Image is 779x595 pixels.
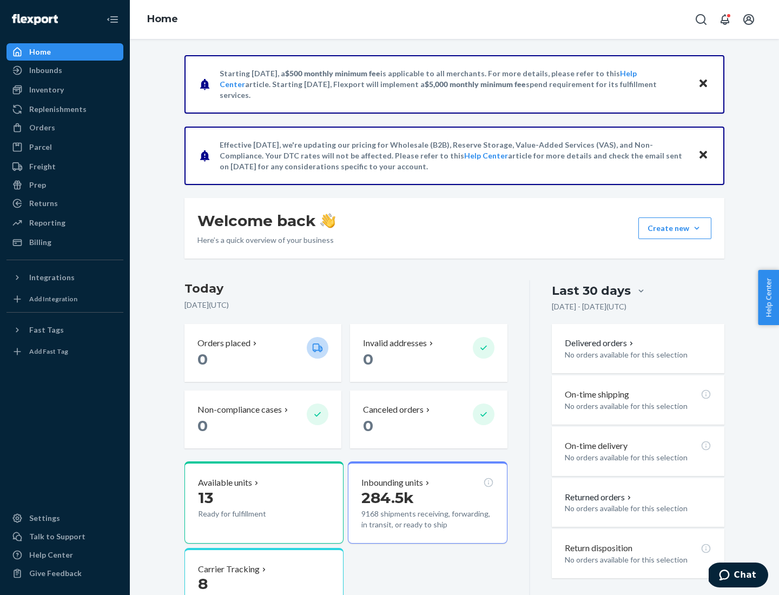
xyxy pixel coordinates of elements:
a: Home [6,43,123,61]
div: Inventory [29,84,64,95]
a: Add Fast Tag [6,343,123,360]
div: Parcel [29,142,52,153]
div: Settings [29,513,60,524]
div: Home [29,47,51,57]
button: Canceled orders 0 [350,391,507,448]
button: Delivered orders [565,337,636,349]
p: [DATE] - [DATE] ( UTC ) [552,301,626,312]
div: Fast Tags [29,325,64,335]
button: Open Search Box [690,9,712,30]
span: 0 [363,350,373,368]
p: Non-compliance cases [197,404,282,416]
button: Close [696,76,710,92]
p: No orders available for this selection [565,349,711,360]
p: No orders available for this selection [565,554,711,565]
button: Close [696,148,710,163]
a: Prep [6,176,123,194]
a: Inventory [6,81,123,98]
a: Parcel [6,138,123,156]
div: Inbounds [29,65,62,76]
button: Fast Tags [6,321,123,339]
a: Settings [6,510,123,527]
span: 8 [198,574,208,593]
div: Returns [29,198,58,209]
button: Open account menu [738,9,760,30]
div: Orders [29,122,55,133]
span: 13 [198,488,213,507]
div: Add Fast Tag [29,347,68,356]
a: Freight [6,158,123,175]
button: Available units13Ready for fulfillment [184,461,344,544]
a: Help Center [464,151,508,160]
a: Home [147,13,178,25]
p: No orders available for this selection [565,503,711,514]
p: 9168 shipments receiving, forwarding, in transit, or ready to ship [361,508,493,530]
div: Billing [29,237,51,248]
div: Replenishments [29,104,87,115]
div: Integrations [29,272,75,283]
span: 0 [197,416,208,435]
div: Add Integration [29,294,77,303]
a: Billing [6,234,123,251]
div: Prep [29,180,46,190]
h3: Today [184,280,507,297]
p: [DATE] ( UTC ) [184,300,507,310]
p: Return disposition [565,542,632,554]
p: Available units [198,477,252,489]
p: On-time delivery [565,440,628,452]
button: Non-compliance cases 0 [184,391,341,448]
div: Last 30 days [552,282,631,299]
span: $5,000 monthly minimum fee [425,80,526,89]
span: $500 monthly minimum fee [285,69,380,78]
img: hand-wave emoji [320,213,335,228]
p: Ready for fulfillment [198,508,298,519]
a: Help Center [6,546,123,564]
p: Canceled orders [363,404,424,416]
span: 0 [363,416,373,435]
p: Here’s a quick overview of your business [197,235,335,246]
button: Orders placed 0 [184,324,341,382]
div: Help Center [29,550,73,560]
button: Returned orders [565,491,633,504]
p: Orders placed [197,337,250,349]
a: Orders [6,119,123,136]
a: Inbounds [6,62,123,79]
a: Replenishments [6,101,123,118]
h1: Welcome back [197,211,335,230]
button: Close Navigation [102,9,123,30]
button: Open notifications [714,9,736,30]
ol: breadcrumbs [138,4,187,35]
span: 284.5k [361,488,414,507]
p: No orders available for this selection [565,401,711,412]
span: 0 [197,350,208,368]
p: Inbounding units [361,477,423,489]
button: Give Feedback [6,565,123,582]
p: On-time shipping [565,388,629,401]
div: Freight [29,161,56,172]
p: Invalid addresses [363,337,427,349]
a: Returns [6,195,123,212]
button: Help Center [758,270,779,325]
p: Starting [DATE], a is applicable to all merchants. For more details, please refer to this article... [220,68,688,101]
iframe: Opens a widget where you can chat to one of our agents [709,563,768,590]
p: Effective [DATE], we're updating our pricing for Wholesale (B2B), Reserve Storage, Value-Added Se... [220,140,688,172]
button: Talk to Support [6,528,123,545]
a: Reporting [6,214,123,232]
p: Carrier Tracking [198,563,260,576]
div: Reporting [29,217,65,228]
button: Create new [638,217,711,239]
a: Add Integration [6,290,123,308]
img: Flexport logo [12,14,58,25]
div: Give Feedback [29,568,82,579]
button: Invalid addresses 0 [350,324,507,382]
button: Integrations [6,269,123,286]
div: Talk to Support [29,531,85,542]
p: No orders available for this selection [565,452,711,463]
button: Inbounding units284.5k9168 shipments receiving, forwarding, in transit, or ready to ship [348,461,507,544]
